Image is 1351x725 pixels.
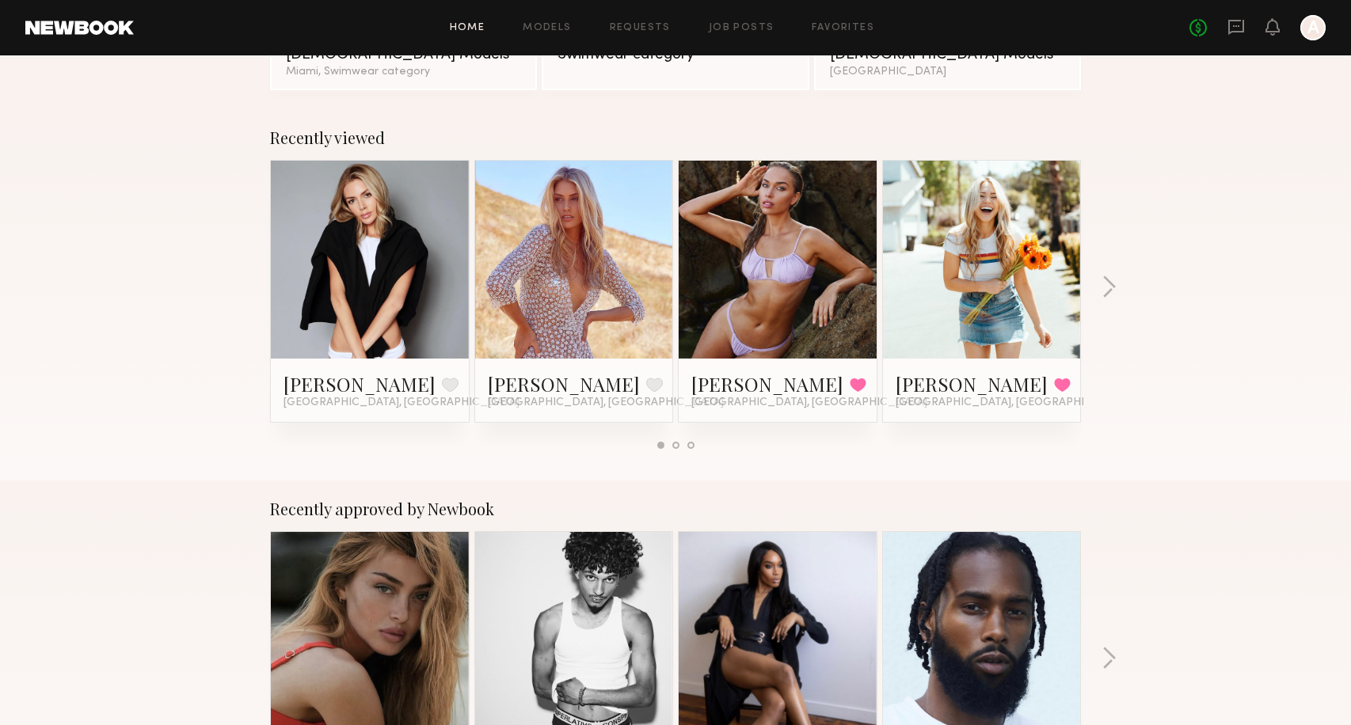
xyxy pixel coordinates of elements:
span: [GEOGRAPHIC_DATA], [GEOGRAPHIC_DATA] [284,397,519,409]
a: [PERSON_NAME] [488,371,640,397]
a: [DEMOGRAPHIC_DATA] ModelsMiami, Swimwear category [270,30,537,90]
a: [DEMOGRAPHIC_DATA] Models[GEOGRAPHIC_DATA] [814,30,1081,90]
a: Favorites [812,23,874,33]
div: [GEOGRAPHIC_DATA] [830,66,1065,78]
a: Job Posts [709,23,774,33]
a: [PERSON_NAME] [691,371,843,397]
span: [GEOGRAPHIC_DATA], [GEOGRAPHIC_DATA] [488,397,724,409]
a: Swimwear category [542,30,809,90]
a: Models [523,23,571,33]
a: A [1300,15,1326,40]
a: Home [450,23,485,33]
span: [GEOGRAPHIC_DATA], [GEOGRAPHIC_DATA] [896,397,1132,409]
a: [PERSON_NAME] [896,371,1048,397]
div: Miami, Swimwear category [286,66,521,78]
a: Requests [610,23,671,33]
span: [GEOGRAPHIC_DATA], [GEOGRAPHIC_DATA] [691,397,927,409]
div: Recently approved by Newbook [270,499,1081,518]
div: Recently viewed [270,128,1081,147]
a: [PERSON_NAME] [284,371,436,397]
